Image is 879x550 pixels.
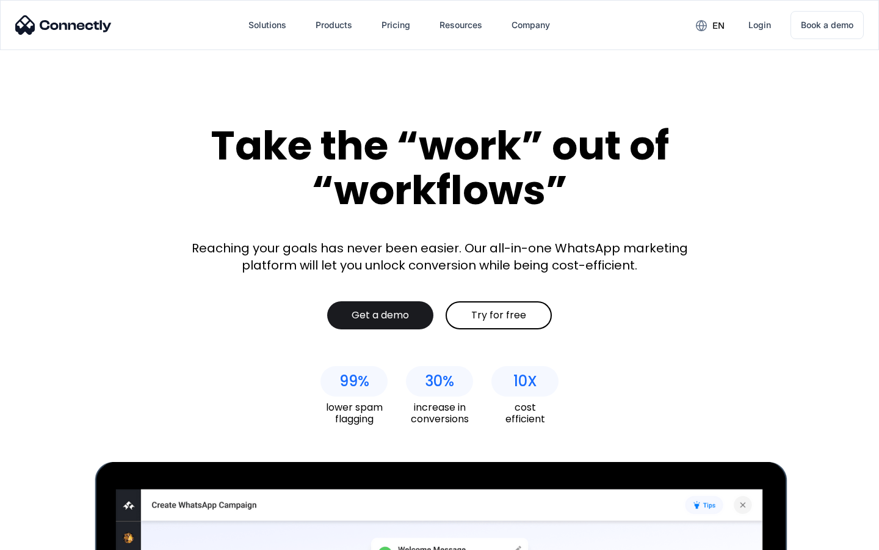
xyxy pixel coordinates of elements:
[425,373,454,390] div: 30%
[790,11,864,39] a: Book a demo
[406,402,473,425] div: increase in conversions
[491,402,559,425] div: cost efficient
[739,10,781,40] a: Login
[748,16,771,34] div: Login
[471,309,526,321] div: Try for free
[327,301,433,329] a: Get a demo
[372,10,420,40] a: Pricing
[248,16,286,34] div: Solutions
[440,16,482,34] div: Resources
[183,240,696,274] div: Reaching your goals has never been easier. Our all-in-one WhatsApp marketing platform will let yo...
[339,373,369,390] div: 99%
[12,529,73,546] aside: Language selected: English
[15,15,112,35] img: Connectly Logo
[446,301,552,329] a: Try for free
[512,16,550,34] div: Company
[513,373,537,390] div: 10X
[316,16,352,34] div: Products
[165,123,714,212] div: Take the “work” out of “workflows”
[320,402,388,425] div: lower spam flagging
[382,16,410,34] div: Pricing
[352,309,409,321] div: Get a demo
[24,529,73,546] ul: Language list
[712,17,725,34] div: en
